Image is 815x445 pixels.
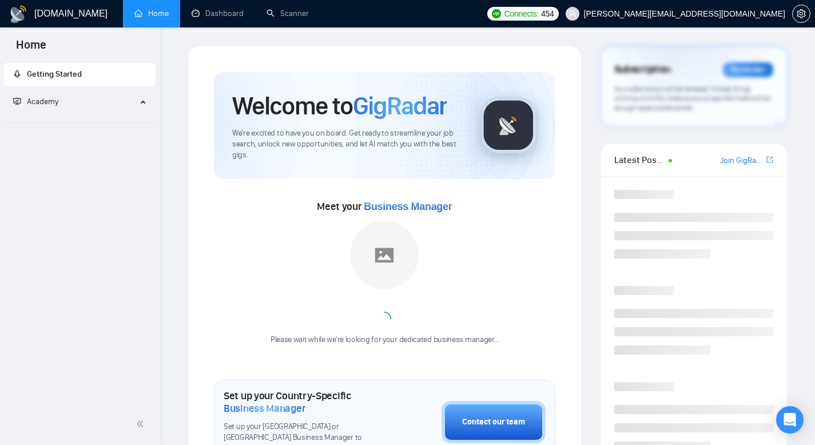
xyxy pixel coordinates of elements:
[492,9,501,18] img: upwork-logo.png
[353,90,447,121] span: GigRadar
[224,402,305,415] span: Business Manager
[13,97,58,106] span: Academy
[136,418,148,430] span: double-left
[192,9,244,18] a: dashboardDashboard
[13,97,21,105] span: fund-projection-screen
[232,128,462,161] span: We're excited to have you on board. Get ready to streamline your job search, unlock new opportuni...
[614,60,671,80] span: Subscription
[504,7,539,20] span: Connects:
[13,70,21,78] span: rocket
[7,37,55,61] span: Home
[766,155,773,164] span: export
[27,69,82,79] span: Getting Started
[9,5,27,23] img: logo
[267,9,309,18] a: searchScanner
[4,63,156,86] li: Getting Started
[720,154,764,167] a: Join GigRadar Slack Community
[350,221,419,289] img: placeholder.png
[4,118,156,125] li: Academy Homepage
[776,406,804,434] div: Open Intercom Messenger
[766,154,773,165] a: export
[568,10,577,18] span: user
[614,153,666,167] span: Latest Posts from the GigRadar Community
[224,390,384,415] h1: Set up your Country-Specific
[541,7,554,20] span: 454
[27,97,58,106] span: Academy
[442,401,546,443] button: Contact our team
[614,85,771,112] span: Your subscription will be renewed. To keep things running smoothly, make sure your payment method...
[462,416,525,428] div: Contact our team
[364,201,452,212] span: Business Manager
[317,200,452,213] span: Meet your
[264,335,506,345] div: Please wait while we're looking for your dedicated business manager...
[792,9,810,18] a: setting
[792,5,810,23] button: setting
[134,9,169,18] a: homeHome
[723,62,773,77] div: Reminder
[480,97,537,154] img: gigradar-logo.png
[377,311,392,326] span: loading
[232,90,447,121] h1: Welcome to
